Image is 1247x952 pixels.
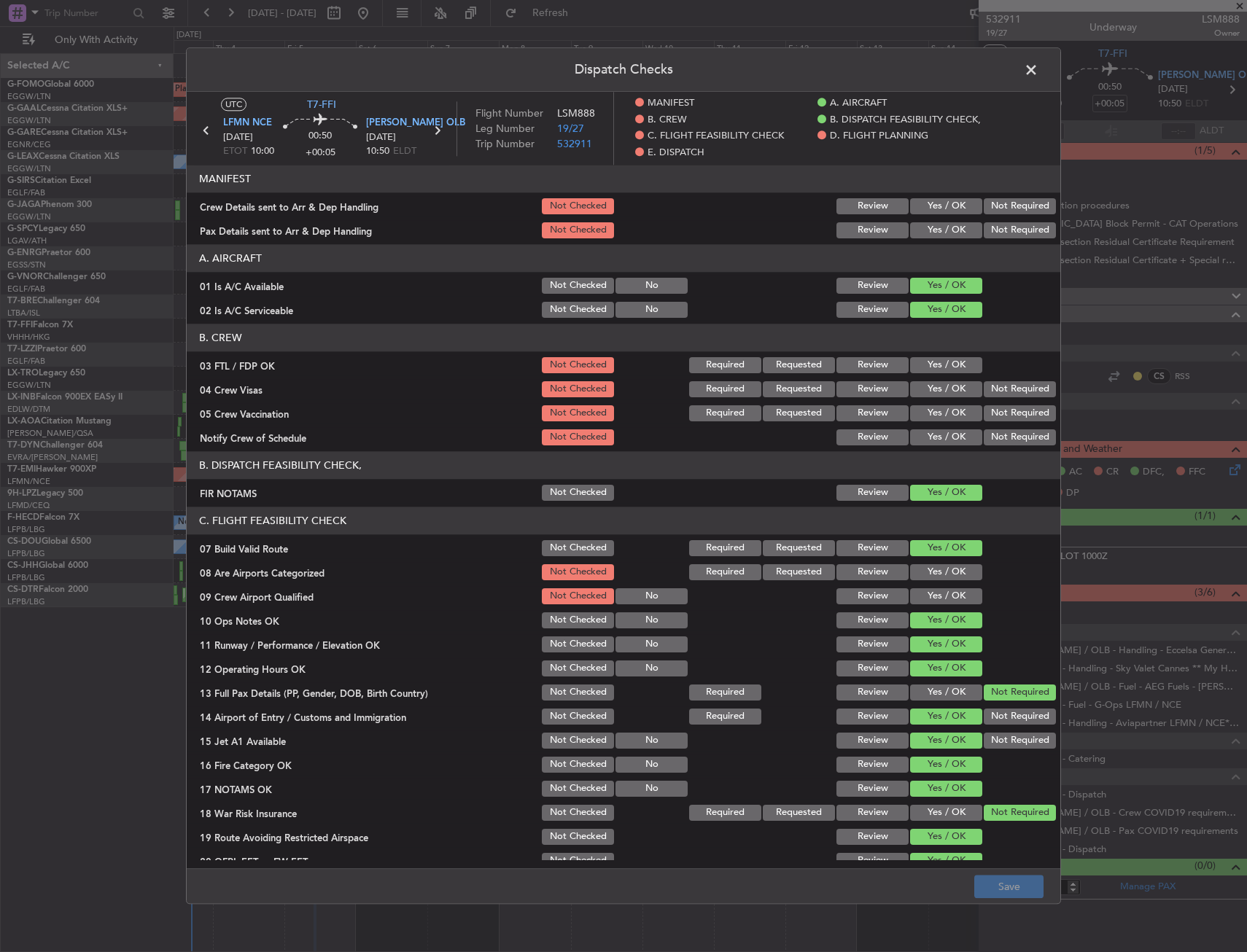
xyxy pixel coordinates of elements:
[910,485,982,501] button: Yes / OK
[984,381,1056,397] button: Not Required
[910,564,982,580] button: Yes / OK
[984,684,1056,701] button: Not Required
[984,733,1056,749] button: Not Required
[910,540,982,556] button: Yes / OK
[910,853,982,869] button: Yes / OK
[910,198,982,214] button: Yes / OK
[910,733,982,749] button: Yes / OK
[984,222,1056,238] button: Not Required
[187,48,1060,92] header: Dispatch Checks
[910,381,982,397] button: Yes / OK
[910,805,982,821] button: Yes / OK
[910,429,982,445] button: Yes / OK
[984,405,1056,421] button: Not Required
[910,757,982,773] button: Yes / OK
[910,612,982,628] button: Yes / OK
[830,113,981,128] span: B. DISPATCH FEASIBILITY CHECK,
[984,805,1056,821] button: Not Required
[910,781,982,797] button: Yes / OK
[910,660,982,676] button: Yes / OK
[910,588,982,604] button: Yes / OK
[910,357,982,373] button: Yes / OK
[984,709,1056,725] button: Not Required
[910,829,982,845] button: Yes / OK
[984,429,1056,445] button: Not Required
[910,684,982,701] button: Yes / OK
[984,198,1056,214] button: Not Required
[910,709,982,725] button: Yes / OK
[910,636,982,652] button: Yes / OK
[910,405,982,421] button: Yes / OK
[910,222,982,238] button: Yes / OK
[910,278,982,294] button: Yes / OK
[910,302,982,318] button: Yes / OK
